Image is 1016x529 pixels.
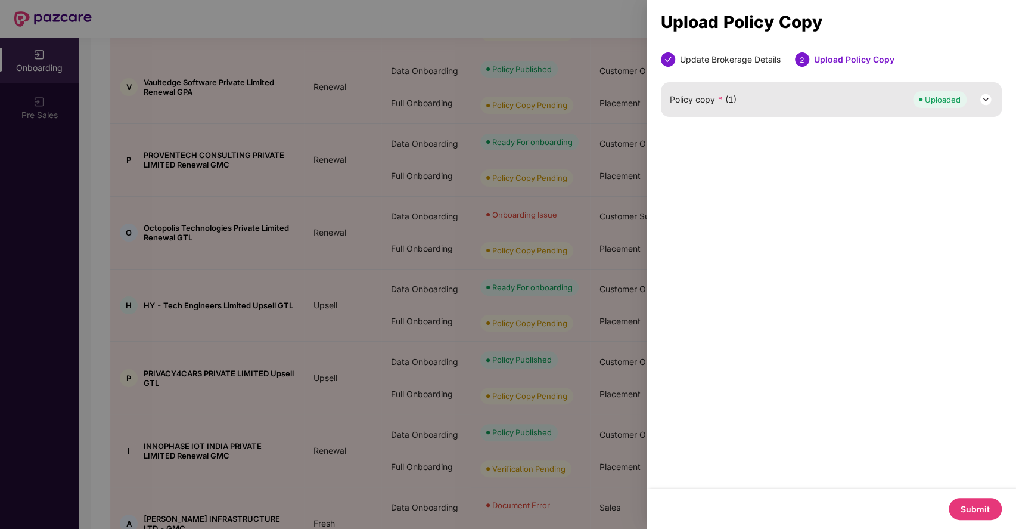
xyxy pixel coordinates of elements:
[800,55,804,64] span: 2
[664,56,672,63] span: check
[680,52,781,67] div: Update Brokerage Details
[661,16,1002,29] div: Upload Policy Copy
[814,52,894,67] div: Upload Policy Copy
[949,498,1002,520] button: Submit
[925,94,961,106] div: Uploaded
[978,92,993,107] img: svg+xml;base64,PHN2ZyB3aWR0aD0iMjQiIGhlaWdodD0iMjQiIHZpZXdCb3g9IjAgMCAyNCAyNCIgZmlsbD0ibm9uZSIgeG...
[670,93,737,106] span: Policy copy (1)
